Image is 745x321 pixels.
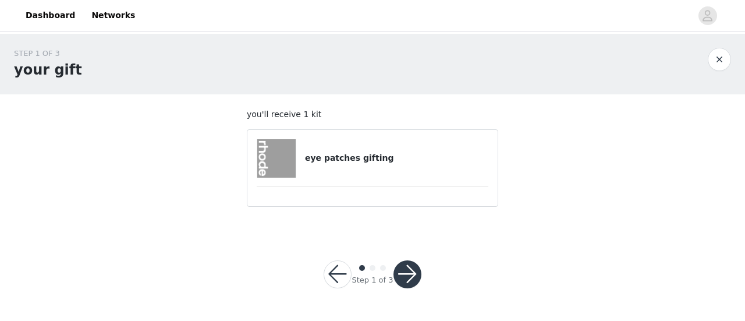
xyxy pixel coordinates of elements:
[84,2,142,29] a: Networks
[305,152,488,164] h4: eye patches gifting
[14,59,82,80] h1: your gift
[702,6,713,25] div: avatar
[352,274,393,286] div: Step 1 of 3
[247,108,498,121] p: you'll receive 1 kit
[19,2,82,29] a: Dashboard
[257,139,296,178] img: eye patches gifting
[14,48,82,59] div: STEP 1 OF 3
